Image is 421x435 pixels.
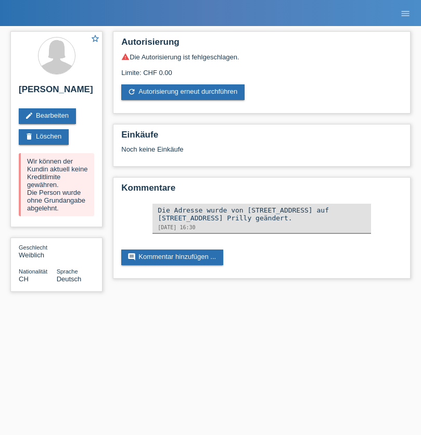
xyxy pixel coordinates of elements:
i: edit [25,111,33,120]
h2: Autorisierung [121,37,402,53]
div: [DATE] 16:30 [158,225,366,230]
i: warning [121,53,130,61]
span: Schweiz [19,275,29,283]
span: Nationalität [19,268,47,275]
div: Wir können der Kundin aktuell keine Kreditlimite gewähren. Die Person wurde ohne Grundangabe abge... [19,153,94,216]
a: deleteLöschen [19,129,69,145]
a: commentKommentar hinzufügen ... [121,250,223,265]
a: editBearbeiten [19,108,76,124]
a: refreshAutorisierung erneut durchführen [121,84,245,100]
div: Noch keine Einkäufe [121,145,402,161]
a: star_border [91,34,100,45]
i: delete [25,132,33,141]
div: Die Adresse wurde von [STREET_ADDRESS] auf [STREET_ADDRESS] Prilly geändert. [158,206,366,222]
div: Limite: CHF 0.00 [121,61,402,77]
i: star_border [91,34,100,43]
div: Die Autorisierung ist fehlgeschlagen. [121,53,402,61]
i: menu [400,8,411,19]
span: Deutsch [57,275,82,283]
i: comment [127,253,136,261]
a: menu [395,10,416,16]
span: Geschlecht [19,244,47,251]
h2: Kommentare [121,183,402,198]
h2: Einkäufe [121,130,402,145]
span: Sprache [57,268,78,275]
h2: [PERSON_NAME] [19,84,94,100]
i: refresh [127,88,136,96]
div: Weiblich [19,243,57,259]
